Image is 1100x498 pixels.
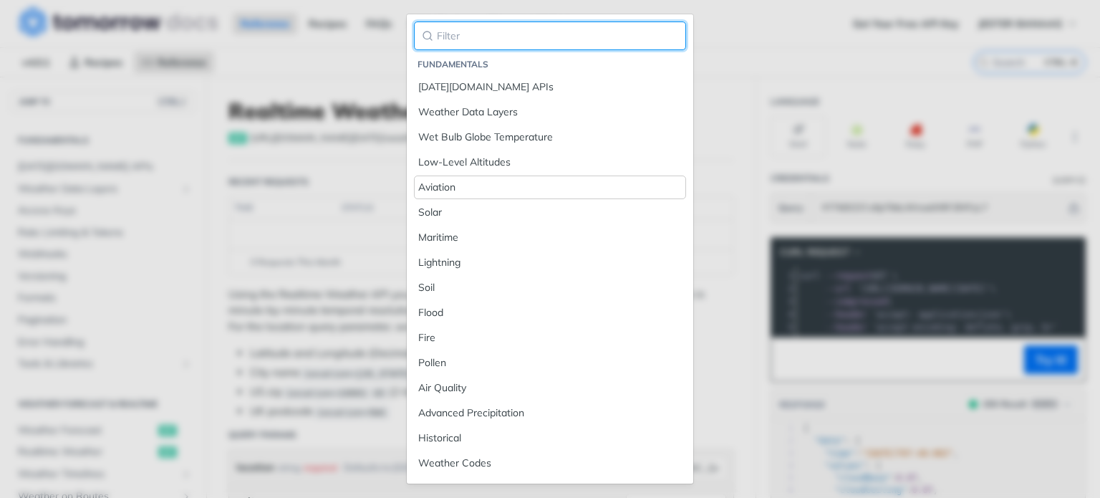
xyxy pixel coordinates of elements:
div: Maritime [418,230,682,245]
div: Historical [418,431,682,446]
div: [DATE][DOMAIN_NAME] APIs [418,80,682,95]
a: Aviation [414,176,686,199]
div: Fire [418,330,682,345]
input: Filter [414,21,686,50]
a: Solar [414,201,686,224]
div: Advanced Precipitation [418,406,682,421]
li: Fundamentals [418,57,686,72]
div: Flood [418,305,682,320]
div: Soil [418,280,682,295]
div: Weather Codes [418,456,682,471]
a: Air Quality [414,376,686,400]
a: Fire [414,326,686,350]
a: Weather Codes [414,451,686,475]
a: Historical [414,426,686,450]
div: Wet Bulb Globe Temperature [418,130,682,145]
a: [DATE][DOMAIN_NAME] APIs [414,75,686,99]
a: Lightning [414,251,686,274]
div: Weather Data Layers [418,105,682,120]
a: Advanced Precipitation [414,401,686,425]
div: Pollen [418,355,682,370]
div: Aviation [418,180,682,195]
a: Low-Level Altitudes [414,150,686,174]
div: Lightning [418,255,682,270]
a: Weather Data Layers [414,100,686,124]
div: Probabilistic Forecasting [418,481,682,496]
a: Wet Bulb Globe Temperature [414,125,686,149]
a: Flood [414,301,686,325]
div: Air Quality [418,380,682,396]
div: Solar [418,205,682,220]
a: Pollen [414,351,686,375]
a: Soil [414,276,686,300]
a: Maritime [414,226,686,249]
div: Low-Level Altitudes [418,155,682,170]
